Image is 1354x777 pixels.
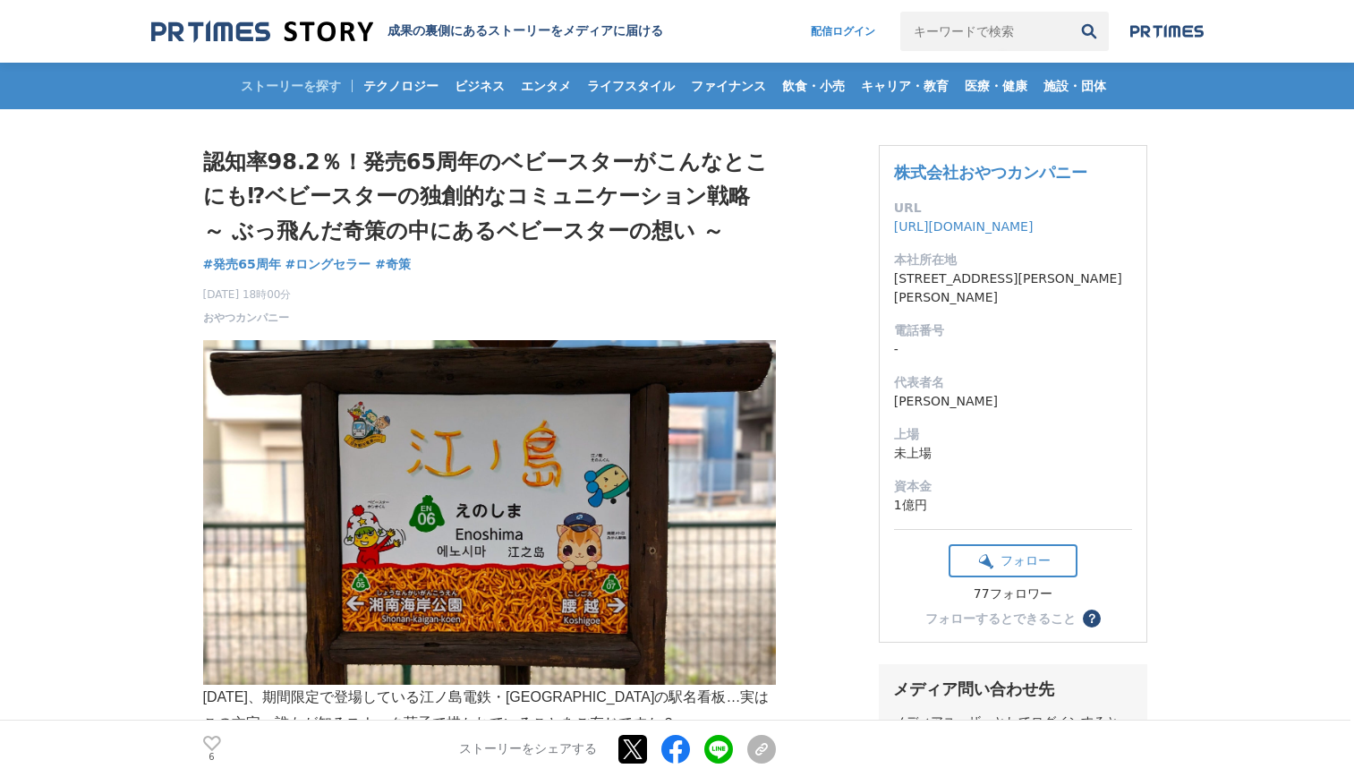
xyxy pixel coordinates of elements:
span: 飲食・小売 [775,78,852,94]
div: メディアユーザーとしてログインすると、担当者の連絡先を閲覧できます。 [893,714,1133,747]
img: prtimes [1130,24,1204,38]
a: 成果の裏側にあるストーリーをメディアに届ける 成果の裏側にあるストーリーをメディアに届ける [151,20,663,44]
dt: URL [894,199,1132,218]
a: 飲食・小売 [775,63,852,109]
span: #ロングセラー [285,256,371,272]
div: 77フォロワー [949,586,1077,602]
button: ？ [1083,610,1101,628]
span: ファイナンス [684,78,773,94]
a: おやつカンパニー [203,310,289,326]
span: ？ [1086,612,1098,625]
div: フォローするとできること [925,612,1076,625]
span: 施設・団体 [1036,78,1113,94]
span: ライフスタイル [580,78,682,94]
a: 施設・団体 [1036,63,1113,109]
dt: 上場 [894,425,1132,444]
div: メディア問い合わせ先 [893,679,1133,700]
dt: 資本金 [894,477,1132,496]
span: #発売65周年 [203,256,281,272]
p: 6 [203,753,221,762]
input: キーワードで検索 [900,12,1069,51]
dt: 代表者名 [894,373,1132,392]
span: [DATE] 18時00分 [203,286,292,303]
a: テクノロジー [356,63,446,109]
dd: [PERSON_NAME] [894,392,1132,411]
a: ライフスタイル [580,63,682,109]
dt: 本社所在地 [894,251,1132,269]
dd: 未上場 [894,444,1132,463]
a: エンタメ [514,63,578,109]
a: ファイナンス [684,63,773,109]
a: #奇策 [375,255,411,274]
span: テクノロジー [356,78,446,94]
span: キャリア・教育 [854,78,956,94]
a: ビジネス [447,63,512,109]
span: 医療・健康 [958,78,1035,94]
a: 株式会社おやつカンパニー [894,163,1087,182]
dd: 1億円 [894,496,1132,515]
p: [DATE]、期間限定で登場している江ノ島電鉄・[GEOGRAPHIC_DATA]の駅名看板…実はこの文字、誰もが知るスナック菓子で描かれていることをご存じですか？ [203,340,776,737]
span: ビジネス [447,78,512,94]
span: エンタメ [514,78,578,94]
a: #発売65周年 [203,255,281,274]
p: ストーリーをシェアする [459,741,597,757]
button: 検索 [1069,12,1109,51]
img: thumbnail_f2c3b9a0-5560-11ef-b1eb-df0a875b8712.jpg [203,340,776,685]
dd: - [894,340,1132,359]
h2: 成果の裏側にあるストーリーをメディアに届ける [387,23,663,39]
a: キャリア・教育 [854,63,956,109]
a: [URL][DOMAIN_NAME] [894,219,1034,234]
img: 成果の裏側にあるストーリーをメディアに届ける [151,20,373,44]
a: 配信ログイン [793,12,893,51]
dd: [STREET_ADDRESS][PERSON_NAME][PERSON_NAME] [894,269,1132,307]
button: フォロー [949,544,1077,577]
dt: 電話番号 [894,321,1132,340]
a: #ロングセラー [285,255,371,274]
span: #奇策 [375,256,411,272]
a: 医療・健康 [958,63,1035,109]
h1: 認知率98.2％！発売65周年のベビースターがこんなとこにも⁉ベビースターの独創的なコミュニケーション戦略 ～ ぶっ飛んだ奇策の中にあるベビースターの想い ～ [203,145,776,248]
